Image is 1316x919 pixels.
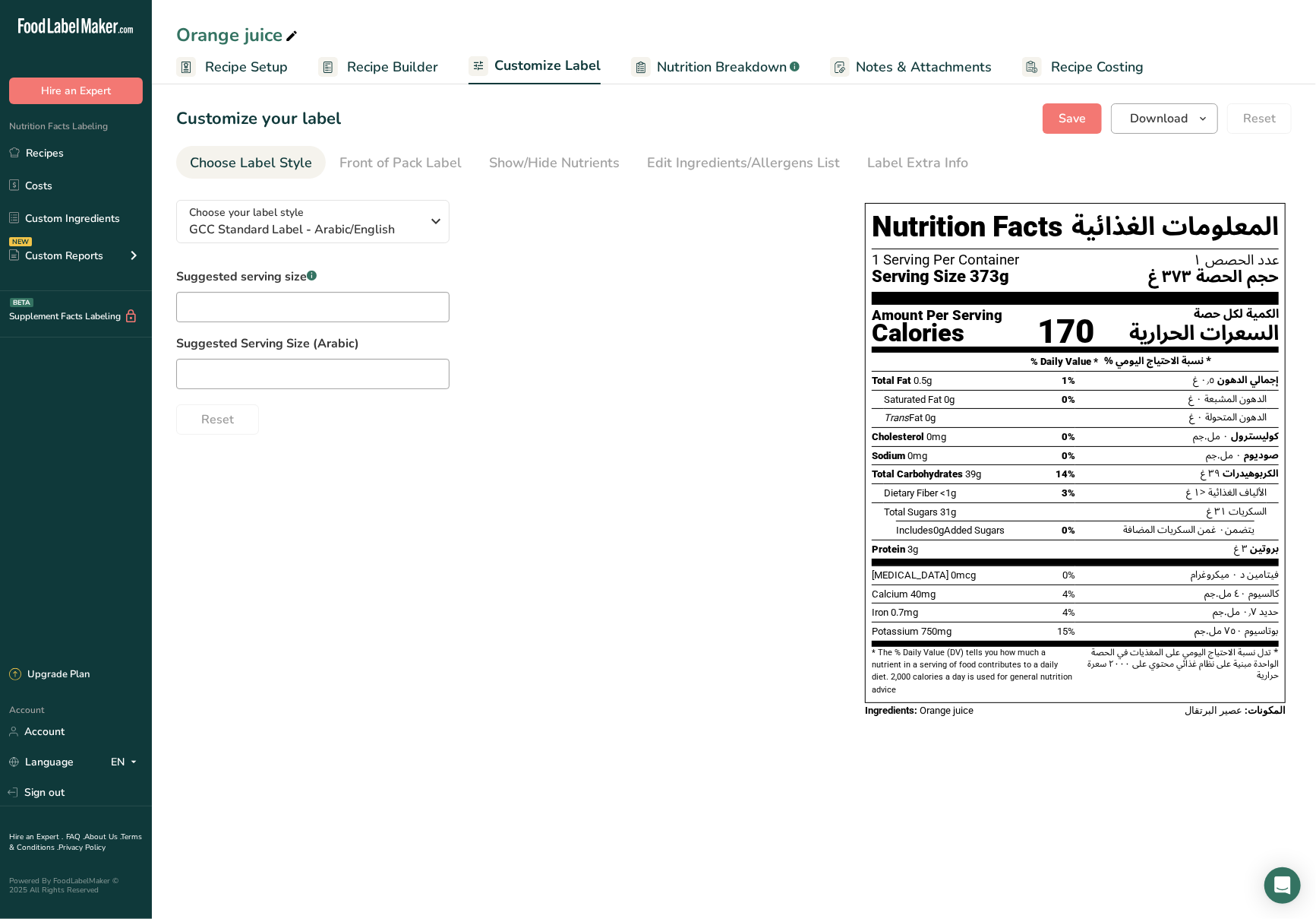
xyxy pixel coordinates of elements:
div: السعرات الحرارية [1129,323,1279,344]
span: ٠ ميكروغرام [1191,564,1238,585]
span: الكربوهيدرات [1223,463,1279,484]
button: Reset [1227,103,1292,134]
span: [MEDICAL_DATA] [872,569,948,581]
div: 170 [1037,320,1094,344]
h1: Nutrition Facts [872,210,1279,249]
span: Iron [872,607,888,618]
span: 0mg [926,431,946,442]
a: Recipe Builder [318,50,438,84]
span: 0% [1062,431,1075,442]
div: Show/Hide Nutrients [489,153,620,173]
span: ٠ غ [1188,388,1202,410]
div: Calories [872,323,1002,344]
span: إجمالي الدهون [1217,369,1279,391]
span: ٤٠ مل.جم [1204,583,1246,604]
div: Front of Pack Label [339,153,462,173]
button: Reset [176,404,259,435]
div: Powered By FoodLabelMaker © 2025 All Rights Reserved [9,876,143,895]
i: Trans [884,412,909,423]
span: Cholesterol [872,431,924,442]
span: 0mg [907,450,927,461]
div: * تدل نسبة الاحتياج اليومي على المغذيات في الحصة الواحدة مبنية على نظام غذائي محتوي على ٢٠٠٠ سعرة... [1075,647,1279,697]
span: Dietary Fiber [884,487,938,499]
span: السكريات [1229,501,1267,522]
span: Fat [884,412,923,423]
span: المكونات: [1245,705,1286,716]
div: Label Extra Info [867,153,968,173]
span: المعلومات الغذائية [1071,210,1279,245]
div: % Daily Value * [872,354,1098,369]
div: EN [111,753,143,772]
span: الألياف الغذائية [1208,482,1267,503]
span: 0g [933,524,944,536]
span: حجم الحصة ٣٧٣ غ [1148,268,1279,287]
span: Potassium [872,626,919,637]
span: الدهون المشبعة [1204,388,1267,410]
span: Nutrition Breakdown [657,57,787,78]
span: ٠ مل.جم [1206,445,1242,466]
span: 0% [1062,569,1075,581]
div: 1 Serving Per Container [872,252,1279,268]
div: Edit Ingredients/Allergens List [647,153,840,173]
div: الكمية لكل حصة [1129,305,1279,344]
a: Nutrition Breakdown [631,50,800,84]
span: بروتين [1250,538,1279,559]
button: Choose your label style GCC Standard Label - Arabic/English [176,200,450,243]
span: Notes & Attachments [856,57,992,78]
span: Recipe Setup [205,57,288,78]
span: Choose your label style [189,204,304,220]
span: ٠ غ [1189,407,1203,428]
button: Save [1043,103,1102,134]
div: Open Intercom Messenger [1264,867,1301,904]
span: 0.7mg [891,607,918,618]
span: Reset [201,410,234,429]
span: ٣ غ [1234,538,1248,559]
label: Suggested Serving Size (Arabic) [176,334,835,353]
span: فيتامين د [1240,564,1279,585]
a: About Us . [84,832,121,842]
div: Upgrade Plan [9,667,90,683]
div: Custom Reports [9,248,103,264]
span: كالسيوم [1248,583,1279,604]
span: Total Carbohydrates [872,468,963,480]
div: * The % Daily Value (DV) tells you how much a nutrient in a serving of food contributes to a dail... [872,647,1075,697]
span: Includes Added Sugars [896,524,1005,536]
a: Language [9,749,74,775]
span: GCC Standard Label - Arabic/English [189,220,421,239]
span: ٧٥٠ مل.جم [1194,620,1242,642]
span: ٠ غ [1211,519,1225,540]
span: <١ غ [1186,482,1206,503]
span: Sodium [872,450,905,461]
span: Orange juice [920,705,974,716]
span: 0% [1062,394,1075,405]
span: 0.5g [914,375,932,386]
span: Protein [872,543,905,555]
span: Recipe Costing [1051,57,1144,78]
span: Customize Label [494,55,601,76]
span: Serving Size 373g [872,268,1009,287]
div: Amount Per Serving [872,309,1002,344]
span: ٠ مل.جم [1193,426,1229,447]
a: Recipe Setup [176,50,288,84]
span: 15% [1057,626,1075,637]
span: عدد الحصص ١ [1193,252,1279,268]
span: ٠٫٧ مل.جم [1213,601,1257,623]
span: 4% [1062,607,1075,618]
a: Hire an Expert . [9,832,63,842]
span: 4% [1062,588,1075,600]
span: Total Sugars [884,506,938,518]
span: 1% [1062,375,1075,386]
span: 3g [907,543,918,555]
span: 39g [965,468,981,480]
span: Reset [1243,109,1276,128]
span: Calcium [872,588,908,600]
div: Orange juice [176,21,301,49]
label: Suggested serving size [176,268,450,286]
span: Saturated Fat [884,394,942,405]
span: صوديوم [1244,445,1279,466]
span: Total Fat [872,375,911,386]
span: 31g [940,506,956,518]
span: 0g [925,412,936,423]
span: يتضمن من السكريات المضافة [1123,519,1254,540]
span: 750mg [921,626,951,637]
